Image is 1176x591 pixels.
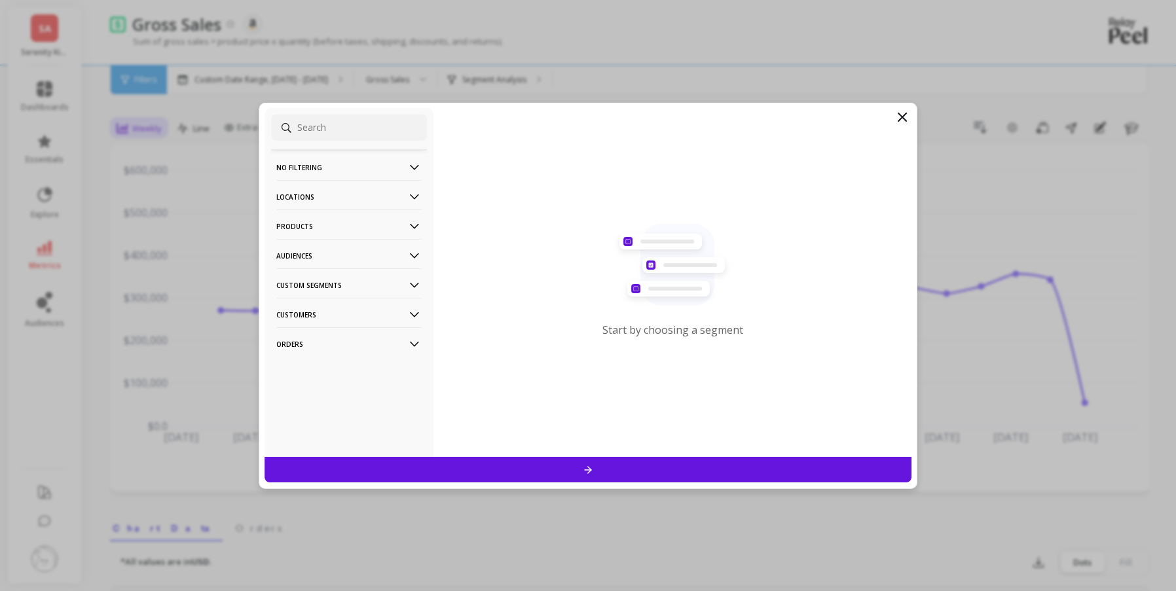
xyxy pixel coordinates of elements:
[276,209,422,243] p: Products
[276,151,422,184] p: No filtering
[602,323,743,337] p: Start by choosing a segment
[271,115,427,141] input: Search
[276,268,422,302] p: Custom Segments
[276,327,422,361] p: Orders
[276,298,422,331] p: Customers
[276,180,422,213] p: Locations
[276,239,422,272] p: Audiences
